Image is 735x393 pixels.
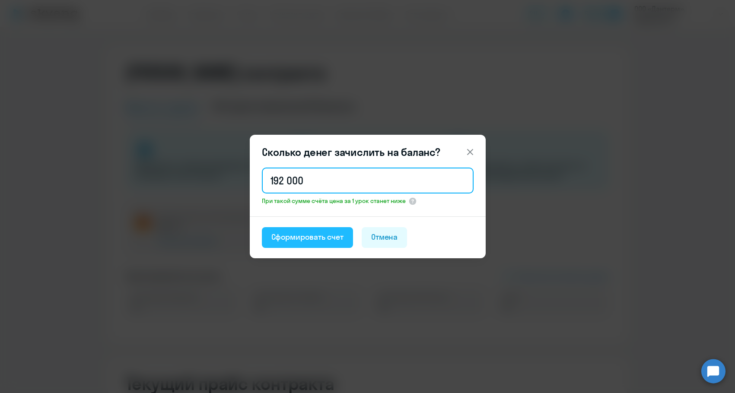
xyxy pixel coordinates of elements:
span: При такой сумме счёта цена за 1 урок станет ниже [262,197,406,205]
div: Отмена [371,231,398,243]
header: Сколько денег зачислить на баланс? [250,145,486,159]
input: 1 000 000 000 ₽ [262,168,474,193]
button: Сформировать счет [262,227,353,248]
div: Сформировать счет [271,231,344,243]
button: Отмена [362,227,407,248]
